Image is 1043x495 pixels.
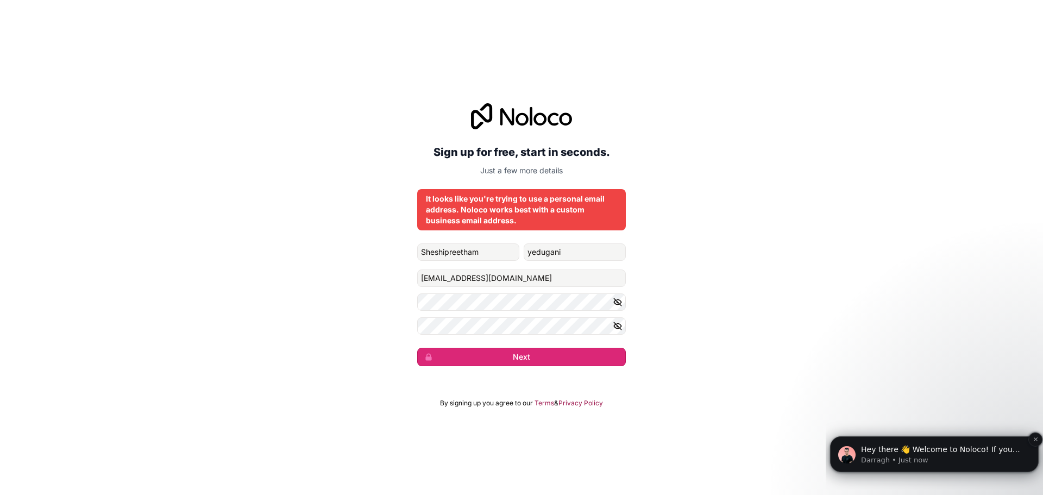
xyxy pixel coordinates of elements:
input: family-name [524,243,626,261]
input: Email address [417,270,626,287]
p: Just a few more details [417,165,626,176]
input: Confirm password [417,317,626,335]
button: Next [417,348,626,366]
span: & [554,399,558,408]
input: Password [417,293,626,311]
h2: Sign up for free, start in seconds. [417,142,626,162]
span: By signing up you agree to our [440,399,533,408]
input: given-name [417,243,519,261]
a: Terms [535,399,554,408]
div: It looks like you're trying to use a personal email address. Noloco works best with a custom busi... [426,193,617,226]
a: Privacy Policy [558,399,603,408]
iframe: Intercom notifications message [826,413,1043,490]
